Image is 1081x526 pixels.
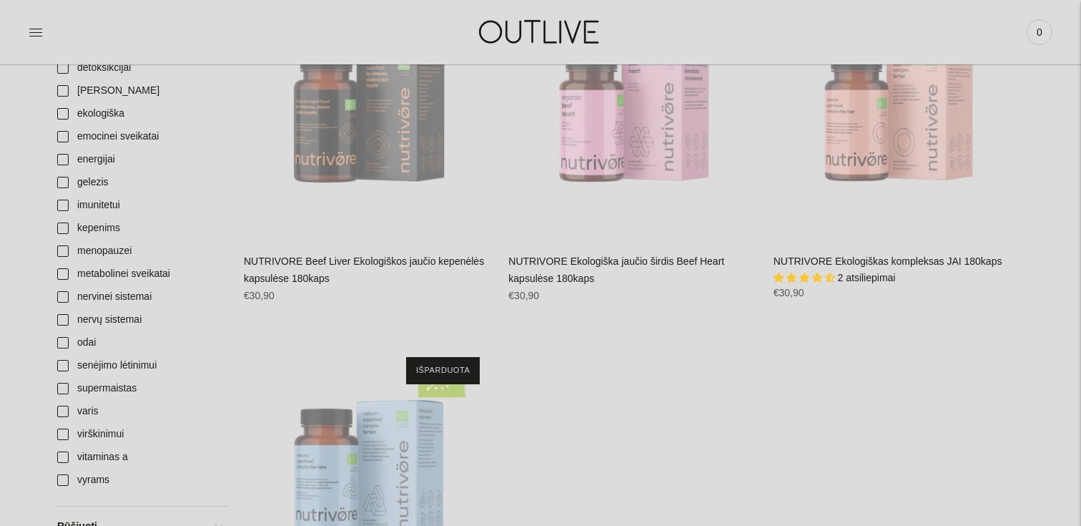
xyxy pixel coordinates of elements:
span: €30,90 [774,287,804,298]
a: gelezis [49,171,229,194]
a: odai [49,331,229,354]
a: emocinei sveikatai [49,125,229,148]
span: €30,90 [244,290,275,301]
a: NUTRIVORE Beef Liver Ekologiškos jaučio kepenėlės kapsulėse 180kaps [244,255,484,284]
a: [PERSON_NAME] [49,79,229,102]
span: 2 atsiliepimai [838,272,896,283]
a: 0 [1027,16,1052,48]
a: menopauzei [49,240,229,263]
a: vyrams [49,469,229,492]
a: NUTRIVORE Ekologiškas kompleksas JAI 180kaps [774,255,1002,267]
span: €30,90 [508,290,539,301]
a: imunitetui [49,194,229,217]
a: ekologiška [49,102,229,125]
a: nervų sistemai [49,308,229,331]
a: metabolinei sveikatai [49,263,229,286]
a: detoksikcijai [49,57,229,79]
a: virškinimui [49,423,229,446]
a: supermaistas [49,377,229,400]
a: energijai [49,148,229,171]
a: vitaminas a [49,446,229,469]
img: OUTLIVE [451,7,630,57]
a: kepenims [49,217,229,240]
a: NUTRIVORE Ekologiška jaučio širdis Beef Heart kapsulėse 180kaps [508,255,724,284]
a: nervinei sistemai [49,286,229,308]
a: senėjimo lėtinimui [49,354,229,377]
span: 0 [1030,22,1050,42]
a: varis [49,400,229,423]
span: 4.50 stars [774,272,838,283]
